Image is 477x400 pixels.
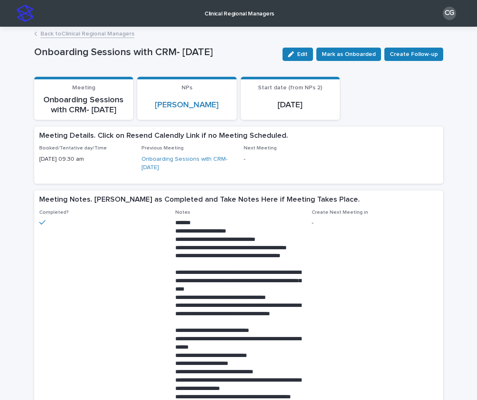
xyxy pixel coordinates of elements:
p: [DATE] 09:30 am [39,155,131,164]
h2: Meeting Details. Click on Resend Calendly Link if no Meeting Scheduled. [39,132,288,141]
span: Next Meeting [244,146,277,151]
p: - [312,219,438,228]
button: Edit [283,48,313,61]
span: Previous Meeting [141,146,184,151]
p: [DATE] [246,100,335,110]
span: Start date (from NPs 2) [258,85,322,91]
span: NPs [182,85,192,91]
a: [PERSON_NAME] [155,100,219,110]
span: Meeting [72,85,95,91]
span: Completed? [39,210,69,215]
span: Create Follow-up [390,50,438,58]
button: Create Follow-up [384,48,443,61]
a: Back toClinical Regional Managers [40,28,134,38]
button: Mark as Onboarded [316,48,381,61]
span: Mark as Onboarded [322,50,376,58]
span: Booked/Tentative day/Time [39,146,107,151]
span: Edit [297,51,308,57]
h2: Meeting Notes. [PERSON_NAME] as Completed and Take Notes Here if Meeting Takes Place. [39,195,360,205]
div: CG [443,7,456,20]
a: Onboarding Sessions with CRM- [DATE] [141,155,234,172]
span: Notes [175,210,190,215]
p: - [244,155,336,164]
img: stacker-logo-s-only.png [17,5,33,22]
p: Onboarding Sessions with CRM- [DATE] [34,46,276,58]
p: Onboarding Sessions with CRM- [DATE] [39,95,129,115]
span: Create Next Meeting in [312,210,368,215]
